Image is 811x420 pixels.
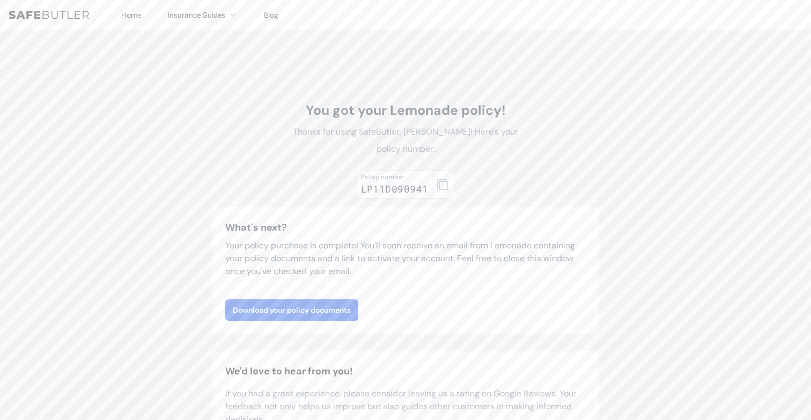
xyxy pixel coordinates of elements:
div: LP11D090941 [361,181,429,196]
a: Home [121,10,142,20]
p: Thanks for using SafeButler, [PERSON_NAME]! Here's your policy number: [285,123,526,158]
a: Blog [264,10,278,20]
img: SafeButler Text Logo [9,11,89,19]
a: Download your policy documents [225,299,358,321]
h2: We'd love to hear from you! [225,364,586,379]
h3: What's next? [225,220,586,235]
p: Your policy purchase is complete! You'll soon receive an email from Lemonade containing your poli... [225,239,586,278]
div: Policy number [361,173,429,181]
h1: You got your Lemonade policy! [285,102,526,119]
button: Insurance Guides [167,9,238,21]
